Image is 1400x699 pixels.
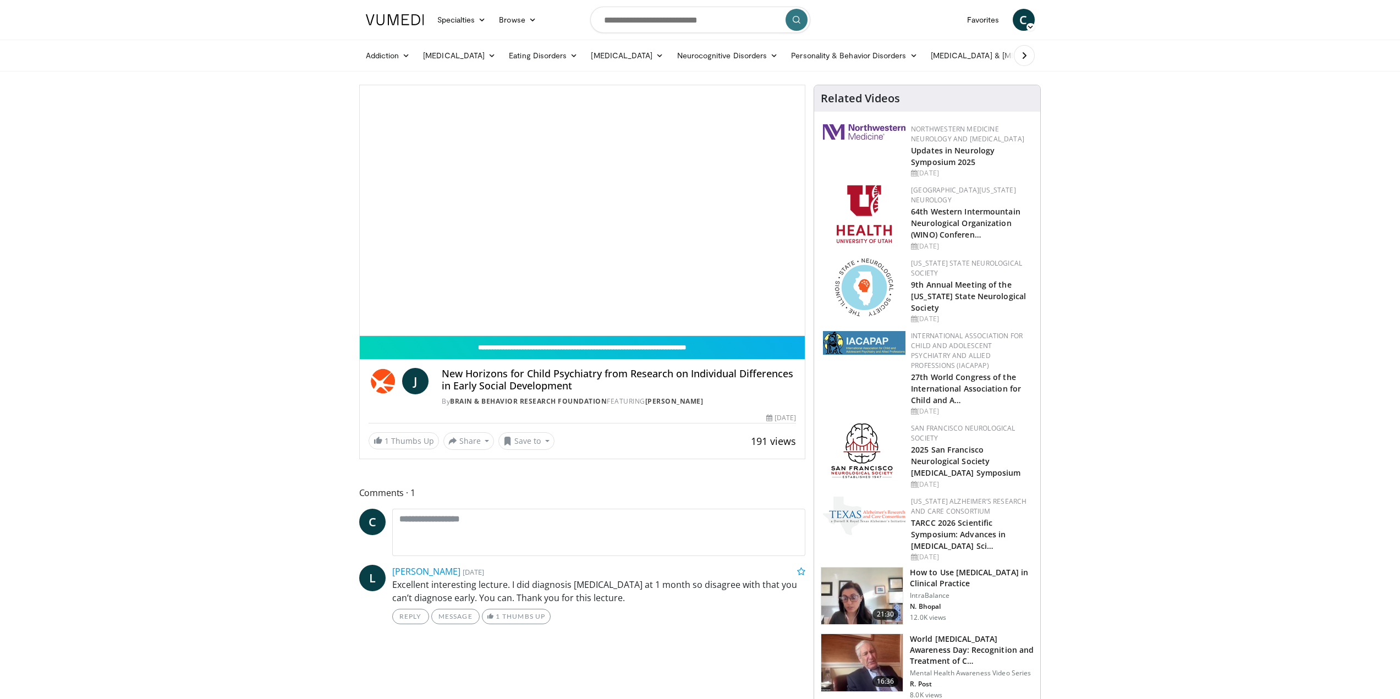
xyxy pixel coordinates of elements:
a: Personality & Behavior Disorders [784,45,924,67]
a: 1 Thumbs Up [482,609,551,624]
a: Northwestern Medicine Neurology and [MEDICAL_DATA] [911,124,1024,144]
a: 9th Annual Meeting of the [US_STATE] State Neurological Society [911,279,1026,313]
div: [DATE] [911,168,1031,178]
p: 12.0K views [910,613,946,622]
a: Browse [492,9,543,31]
img: 2a9917ce-aac2-4f82-acde-720e532d7410.png.150x105_q85_autocrop_double_scale_upscale_version-0.2.png [823,331,905,355]
img: VuMedi Logo [366,14,424,25]
a: [MEDICAL_DATA] [584,45,670,67]
a: [MEDICAL_DATA] & [MEDICAL_DATA] [924,45,1081,67]
div: [DATE] [911,480,1031,489]
span: Comments 1 [359,486,806,500]
h3: How to Use [MEDICAL_DATA] in Clinical Practice [910,567,1034,589]
span: 1 [385,436,389,446]
video-js: Video Player [360,85,805,336]
div: [DATE] [911,552,1031,562]
a: [US_STATE] Alzheimer’s Research and Care Consortium [911,497,1026,516]
img: 662646f3-24dc-48fd-91cb-7f13467e765c.150x105_q85_crop-smart_upscale.jpg [821,568,903,625]
a: International Association for Child and Adolescent Psychiatry and Allied Professions (IACAPAP) [911,331,1023,370]
span: 1 [496,612,500,620]
a: J [402,368,429,394]
a: 1 Thumbs Up [369,432,439,449]
a: San Francisco Neurological Society [911,423,1015,443]
p: Excellent interesting lecture. I did diagnosis [MEDICAL_DATA] at 1 month so disagree with that yo... [392,578,806,604]
a: Neurocognitive Disorders [671,45,785,67]
div: [DATE] [911,406,1031,416]
img: 2a462fb6-9365-492a-ac79-3166a6f924d8.png.150x105_q85_autocrop_double_scale_upscale_version-0.2.jpg [823,124,905,140]
a: Message [431,609,480,624]
img: f6362829-b0a3-407d-a044-59546adfd345.png.150x105_q85_autocrop_double_scale_upscale_version-0.2.png [837,185,892,243]
a: [GEOGRAPHIC_DATA][US_STATE] Neurology [911,185,1016,205]
a: C [1013,9,1035,31]
div: [DATE] [911,241,1031,251]
a: [PERSON_NAME] [392,565,460,577]
div: [DATE] [911,314,1031,324]
img: dad9b3bb-f8af-4dab-abc0-c3e0a61b252e.150x105_q85_crop-smart_upscale.jpg [821,634,903,691]
a: [MEDICAL_DATA] [416,45,502,67]
a: TARCC 2026 Scientific Symposium: Advances in [MEDICAL_DATA] Sci… [911,518,1006,551]
a: 21:30 How to Use [MEDICAL_DATA] in Clinical Practice IntraBalance N. Bhopal 12.0K views [821,567,1034,625]
h3: World [MEDICAL_DATA] Awareness Day: Recognition and Treatment of C… [910,634,1034,667]
h4: Related Videos [821,92,900,105]
a: Addiction [359,45,417,67]
img: c78a2266-bcdd-4805-b1c2-ade407285ecb.png.150x105_q85_autocrop_double_scale_upscale_version-0.2.png [823,497,905,535]
a: Eating Disorders [502,45,584,67]
button: Save to [498,432,554,450]
div: [DATE] [766,413,796,423]
p: R. Post [910,680,1034,689]
a: [US_STATE] State Neurological Society [911,258,1022,278]
img: ad8adf1f-d405-434e-aebe-ebf7635c9b5d.png.150x105_q85_autocrop_double_scale_upscale_version-0.2.png [831,423,897,481]
h4: New Horizons for Child Psychiatry from Research on Individual Differences in Early Social Develop... [442,368,796,392]
a: Reply [392,609,429,624]
a: Updates in Neurology Symposium 2025 [911,145,995,167]
span: 191 views [751,434,796,448]
span: 16:36 [872,676,899,687]
img: Brain & Behavior Research Foundation [369,368,398,394]
small: [DATE] [463,567,484,577]
p: N. Bhopal [910,602,1034,611]
p: Mental Health Awareness Video Series [910,669,1034,678]
a: Brain & Behavior Research Foundation [450,397,607,406]
span: 21:30 [872,609,899,620]
a: 64th Western Intermountain Neurological Organization (WINO) Conferen… [911,206,1020,240]
input: Search topics, interventions [590,7,810,33]
a: 2025 San Francisco Neurological Society [MEDICAL_DATA] Symposium [911,444,1020,478]
img: 71a8b48c-8850-4916-bbdd-e2f3ccf11ef9.png.150x105_q85_autocrop_double_scale_upscale_version-0.2.png [835,258,893,316]
a: L [359,565,386,591]
a: C [359,509,386,535]
a: Specialties [431,9,493,31]
p: IntraBalance [910,591,1034,600]
button: Share [443,432,495,450]
a: [PERSON_NAME] [645,397,704,406]
div: By FEATURING [442,397,796,406]
a: 27th World Congress of the International Association for Child and A… [911,372,1021,405]
a: Favorites [960,9,1006,31]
